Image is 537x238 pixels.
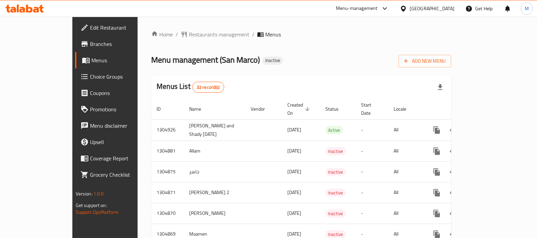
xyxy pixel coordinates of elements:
[429,143,445,159] button: more
[325,189,346,197] div: Inactive
[75,134,162,150] a: Upsell
[252,30,254,38] li: /
[388,182,423,203] td: All
[429,164,445,180] button: more
[184,203,245,224] td: [PERSON_NAME]
[189,30,249,38] span: Restaurants management
[75,85,162,101] a: Coupons
[184,119,245,141] td: [PERSON_NAME] and Shady [DATE]
[388,141,423,161] td: All
[394,105,415,113] span: Locale
[287,146,301,155] span: [DATE]
[90,122,157,130] span: Menu disclaimer
[90,23,157,32] span: Edit Restaurant
[157,81,224,93] h2: Menus List
[151,182,184,203] td: 1304871
[388,119,423,141] td: All
[404,57,446,65] span: Add New Menu
[75,117,162,134] a: Menu disclaimer
[90,73,157,81] span: Choice Groups
[193,84,224,91] span: 32 record(s)
[93,189,104,198] span: 1.0.0
[423,99,499,120] th: Actions
[398,55,451,67] button: Add New Menu
[192,82,224,93] div: Total records count
[151,119,184,141] td: 1304926
[75,52,162,68] a: Menus
[525,5,529,12] span: M
[356,203,388,224] td: -
[325,126,343,134] span: Active
[445,164,461,180] button: Change Status
[151,141,184,161] td: 1304881
[361,101,380,117] span: Start Date
[287,167,301,176] span: [DATE]
[75,150,162,166] a: Coverage Report
[325,147,346,155] span: Inactive
[410,5,454,12] div: [GEOGRAPHIC_DATA]
[445,185,461,201] button: Change Status
[75,19,162,36] a: Edit Restaurant
[90,154,157,162] span: Coverage Report
[432,79,448,95] div: Export file
[356,141,388,161] td: -
[90,105,157,113] span: Promotions
[325,168,346,176] span: Inactive
[263,57,283,65] div: Inactive
[151,30,451,38] nav: breadcrumb
[76,201,107,210] span: Get support on:
[356,182,388,203] td: -
[388,203,423,224] td: All
[325,210,346,218] span: Inactive
[90,138,157,146] span: Upsell
[429,122,445,138] button: more
[75,68,162,85] a: Choice Groups
[251,105,274,113] span: Vendor
[429,185,445,201] button: more
[356,161,388,182] td: -
[184,141,245,161] td: Allam
[263,58,283,63] span: Inactive
[325,105,347,113] span: Status
[75,101,162,117] a: Promotions
[287,101,312,117] span: Created On
[184,161,245,182] td: جاسر
[90,40,157,48] span: Branches
[151,203,184,224] td: 1304870
[184,182,245,203] td: [PERSON_NAME] 2
[445,205,461,222] button: Change Status
[176,30,178,38] li: /
[75,36,162,52] a: Branches
[157,105,169,113] span: ID
[445,122,461,138] button: Change Status
[336,4,378,13] div: Menu-management
[76,189,92,198] span: Version:
[429,205,445,222] button: more
[151,52,260,67] span: Menu management ( San Marco )
[287,188,301,197] span: [DATE]
[287,125,301,134] span: [DATE]
[90,171,157,179] span: Grocery Checklist
[90,89,157,97] span: Coupons
[325,189,346,197] span: Inactive
[265,30,281,38] span: Menus
[151,161,184,182] td: 1304875
[287,209,301,218] span: [DATE]
[189,105,210,113] span: Name
[75,166,162,183] a: Grocery Checklist
[181,30,249,38] a: Restaurants management
[151,30,173,38] a: Home
[388,161,423,182] td: All
[445,143,461,159] button: Change Status
[356,119,388,141] td: -
[91,56,157,64] span: Menus
[76,208,119,217] a: Support.OpsPlatform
